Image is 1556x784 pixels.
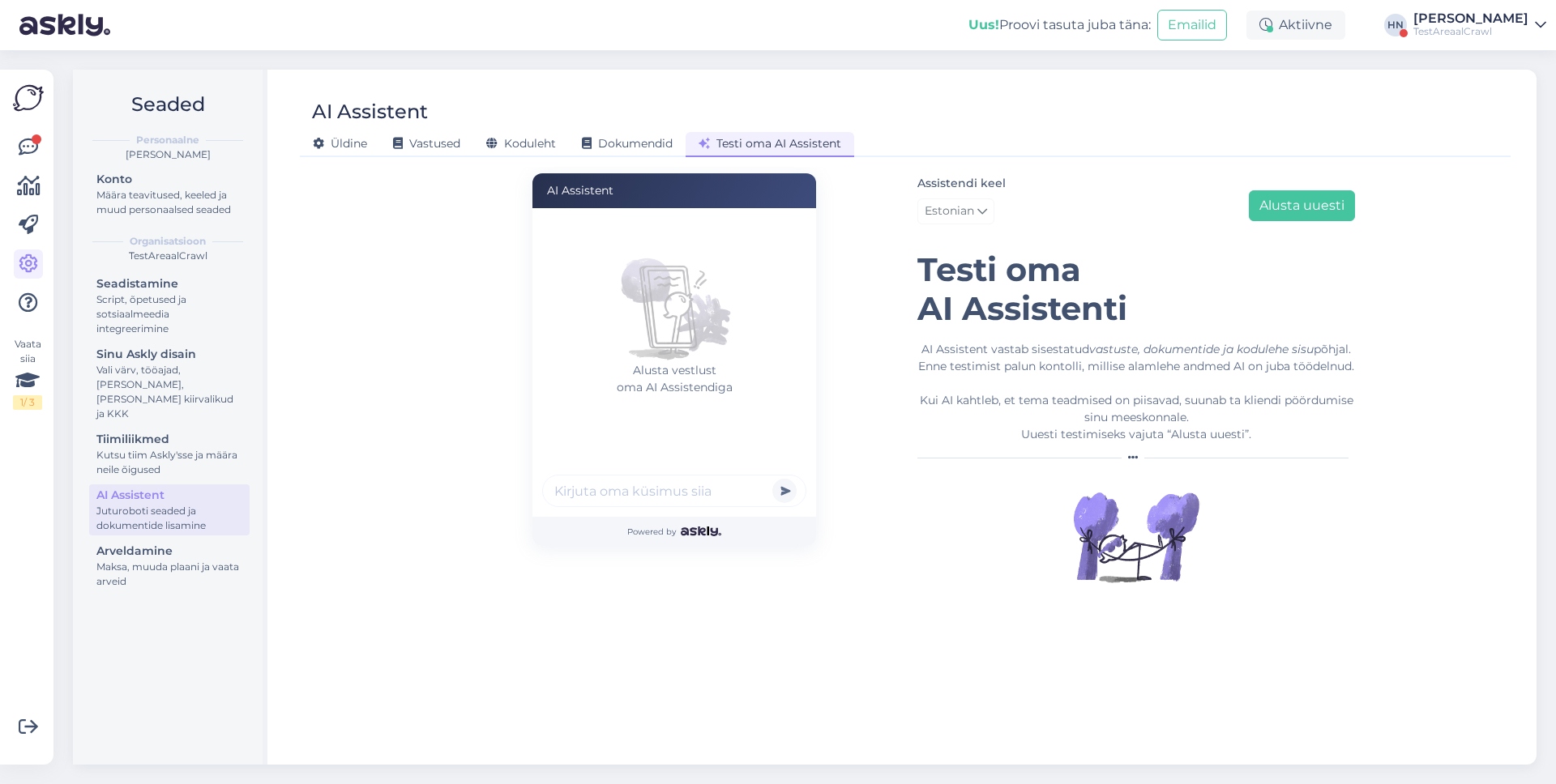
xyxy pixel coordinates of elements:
[13,337,42,410] div: Vaata siia
[89,273,250,339] a: SeadistamineScript, õpetused ja sotsiaalmeedia integreerimine
[89,484,250,535] a: AI AssistentJuturoboti seaded ja dokumentide lisamine
[1157,10,1227,40] button: Emailid
[96,171,242,188] div: Konto
[86,89,250,120] h2: Seaded
[1413,12,1528,25] div: [PERSON_NAME]
[136,133,199,147] b: Personaalne
[917,198,994,224] a: Estonian
[96,431,242,448] div: Tiimiliikmed
[532,173,816,208] div: AI Assistent
[699,136,841,151] span: Testi oma AI Assistent
[89,540,250,591] a: ArveldamineMaksa, muuda plaani ja vaata arveid
[1071,472,1201,602] img: Illustration
[1246,11,1345,40] div: Aktiivne
[542,362,806,396] p: Alusta vestlust oma AI Assistendiga
[86,249,250,263] div: TestAreaalCrawl
[89,428,250,479] a: TiimiliikmedKutsu tiim Askly'sse ja määra neile õigused
[917,341,1355,443] div: AI Assistent vastab sisestatud põhjal. Enne testimist palun kontolli, millise alamlehe andmed AI ...
[89,343,250,424] a: Sinu Askly disainVali värv, tööajad, [PERSON_NAME], [PERSON_NAME] kiirvalikud ja KKK
[1413,12,1546,38] a: [PERSON_NAME]TestAreaalCrawl
[968,17,999,32] b: Uus!
[968,15,1151,35] div: Proovi tasuta juba täna:
[96,188,242,217] div: Määra teavitused, keeled ja muud personaalsed seaded
[1413,25,1528,38] div: TestAreaalCrawl
[96,363,242,421] div: Vali värv, tööajad, [PERSON_NAME], [PERSON_NAME] kiirvalikud ja KKK
[89,168,250,219] a: KontoMäära teavitused, keeled ja muud personaalsed seaded
[96,543,242,560] div: Arveldamine
[486,136,556,151] span: Koduleht
[96,292,242,336] div: Script, õpetused ja sotsiaalmeedia integreerimine
[681,526,720,536] img: Askly
[13,83,44,113] img: Askly Logo
[96,275,242,292] div: Seadistamine
[1249,190,1355,221] button: Alusta uuesti
[86,147,250,162] div: [PERSON_NAME]
[627,526,720,538] span: Powered by
[13,395,42,410] div: 1 / 3
[542,475,806,507] input: Kirjuta oma küsimus siia
[96,504,242,533] div: Juturoboti seaded ja dokumentide lisamine
[925,202,974,220] span: Estonian
[1384,14,1407,36] div: HN
[313,136,367,151] span: Üldine
[96,448,242,477] div: Kutsu tiim Askly'sse ja määra neile õigused
[96,487,242,504] div: AI Assistent
[917,175,1006,192] label: Assistendi keel
[130,234,206,249] b: Organisatsioon
[96,346,242,363] div: Sinu Askly disain
[96,560,242,589] div: Maksa, muuda plaani ja vaata arveid
[609,232,739,362] img: No chats
[582,136,673,151] span: Dokumendid
[1089,342,1314,356] i: vastuste, dokumentide ja kodulehe sisu
[917,250,1355,328] h1: Testi oma AI Assistenti
[312,96,428,127] div: AI Assistent
[393,136,460,151] span: Vastused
